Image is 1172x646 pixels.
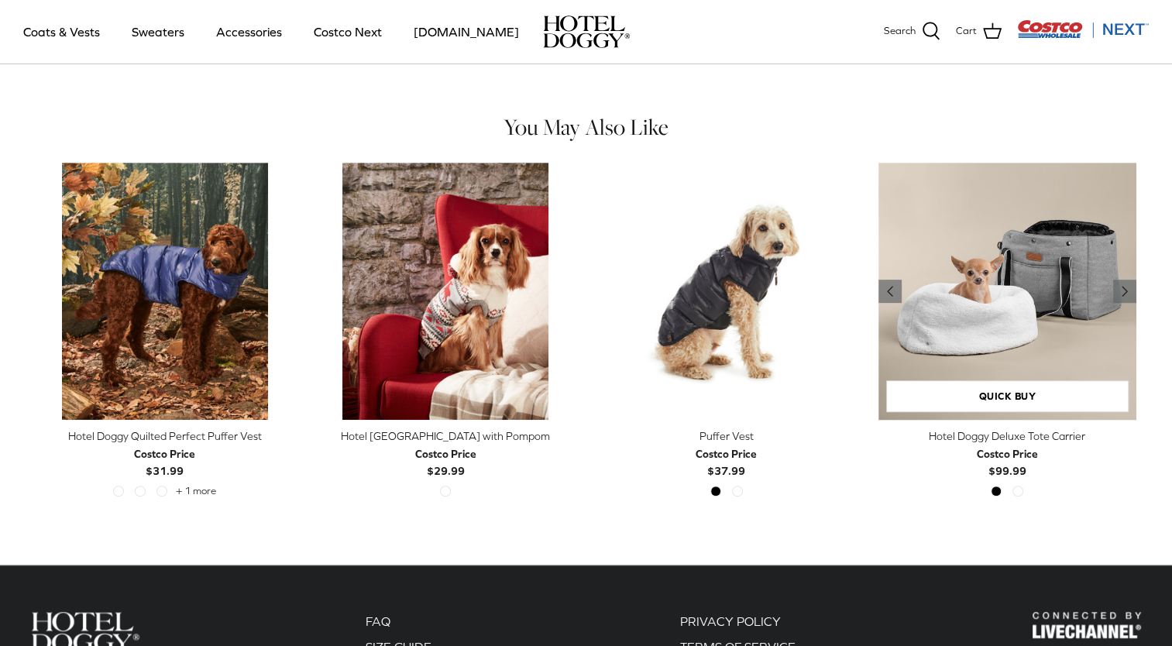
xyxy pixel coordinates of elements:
[878,428,1136,479] a: Hotel Doggy Deluxe Tote Carrier Costco Price$99.99
[300,5,396,58] a: Costco Next
[878,163,1136,421] a: Hotel Doggy Deluxe Tote Carrier
[415,445,476,462] div: Costco Price
[36,163,294,421] a: Hotel Doggy Quilted Perfect Puffer Vest
[36,428,294,445] div: Hotel Doggy Quilted Perfect Puffer Vest
[598,428,856,479] a: Puffer Vest Costco Price$37.99
[1017,19,1149,39] img: Costco Next
[977,445,1038,477] b: $99.99
[1017,29,1149,41] a: Visit Costco Next
[977,445,1038,462] div: Costco Price
[9,5,114,58] a: Coats & Vests
[884,22,940,42] a: Search
[886,380,1129,412] a: Quick buy
[956,23,977,40] span: Cart
[202,5,296,58] a: Accessories
[317,428,575,445] div: Hotel [GEOGRAPHIC_DATA] with Pompom
[415,445,476,477] b: $29.99
[696,445,757,477] b: $37.99
[36,428,294,479] a: Hotel Doggy Quilted Perfect Puffer Vest Costco Price$31.99
[400,5,533,58] a: [DOMAIN_NAME]
[878,428,1136,445] div: Hotel Doggy Deluxe Tote Carrier
[134,445,195,477] b: $31.99
[696,445,757,462] div: Costco Price
[598,428,856,445] div: Puffer Vest
[884,23,916,40] span: Search
[36,115,1136,139] h4: You May Also Like
[543,15,630,48] a: hoteldoggy.com hoteldoggycom
[317,428,575,479] a: Hotel [GEOGRAPHIC_DATA] with Pompom Costco Price$29.99
[317,163,575,421] a: Hotel Doggy Fair Isle Sweater with Pompom
[543,15,630,48] img: hoteldoggycom
[1033,612,1141,639] img: Hotel Doggy Costco Next
[878,280,902,303] a: Previous
[680,614,781,628] a: PRIVACY POLICY
[176,486,216,497] span: + 1 more
[598,163,856,421] a: Puffer Vest
[134,445,195,462] div: Costco Price
[956,22,1002,42] a: Cart
[118,5,198,58] a: Sweaters
[1113,280,1136,303] a: Previous
[366,614,390,628] a: FAQ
